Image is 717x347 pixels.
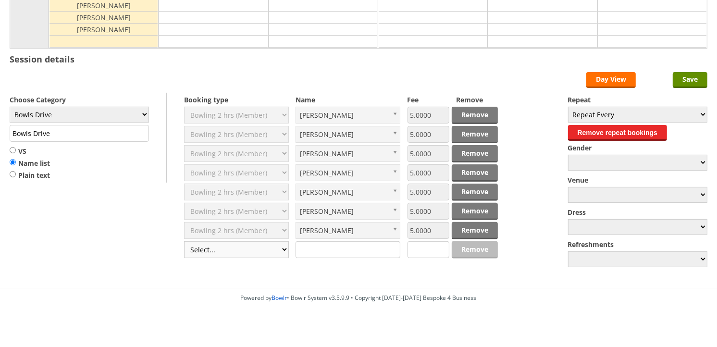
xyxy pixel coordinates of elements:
[452,107,498,124] a: Remove
[300,184,387,200] span: [PERSON_NAME]
[10,53,74,65] h3: Session details
[568,175,707,185] label: Venue
[49,12,158,24] td: [PERSON_NAME]
[296,164,400,181] a: [PERSON_NAME]
[10,159,50,168] label: Name list
[408,95,449,104] label: Fee
[300,203,387,219] span: [PERSON_NAME]
[452,184,498,201] a: Remove
[452,126,498,143] a: Remove
[568,125,668,141] button: Remove repeat bookings
[296,184,400,200] a: [PERSON_NAME]
[568,208,707,217] label: Dress
[296,145,400,162] a: [PERSON_NAME]
[10,159,16,166] input: Name list
[10,171,50,180] label: Plain text
[272,294,287,302] a: Bowlr
[586,72,636,88] a: Day View
[452,203,498,220] a: Remove
[10,125,149,142] input: Title/Description
[673,72,707,88] input: Save
[296,126,400,143] a: [PERSON_NAME]
[296,107,400,124] a: [PERSON_NAME]
[456,95,498,104] label: Remove
[296,222,400,239] a: [PERSON_NAME]
[49,24,158,36] td: [PERSON_NAME]
[10,147,50,156] label: VS
[184,95,289,104] label: Booking type
[452,222,498,239] a: Remove
[241,294,477,302] span: Powered by • Bowlr System v3.5.9.9 • Copyright [DATE]-[DATE] Bespoke 4 Business
[568,143,707,152] label: Gender
[10,95,149,104] label: Choose Category
[296,203,400,220] a: [PERSON_NAME]
[300,107,387,123] span: [PERSON_NAME]
[300,126,387,142] span: [PERSON_NAME]
[568,240,707,249] label: Refreshments
[300,165,387,181] span: [PERSON_NAME]
[452,145,498,162] a: Remove
[452,164,498,182] a: Remove
[10,171,16,178] input: Plain text
[296,95,400,104] label: Name
[300,223,387,238] span: [PERSON_NAME]
[10,147,16,154] input: VS
[300,146,387,161] span: [PERSON_NAME]
[568,95,707,104] label: Repeat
